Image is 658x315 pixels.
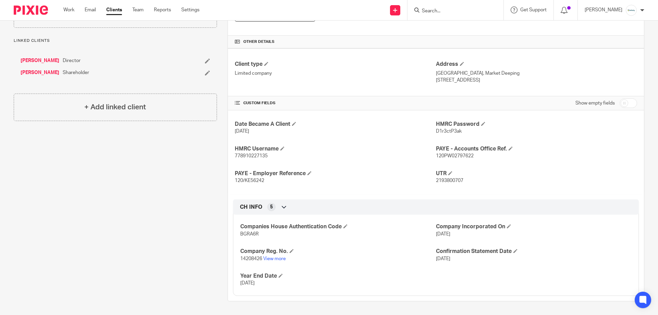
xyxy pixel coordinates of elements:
[240,256,262,261] span: 14208426
[436,70,637,77] p: [GEOGRAPHIC_DATA], Market Deeping
[436,129,462,134] span: D1r3ctP3ak
[235,61,436,68] h4: Client type
[436,232,450,237] span: [DATE]
[575,100,615,107] label: Show empty fields
[243,39,275,45] span: Other details
[132,7,144,13] a: Team
[240,272,436,280] h4: Year End Date
[154,7,171,13] a: Reports
[235,100,436,106] h4: CUSTOM FIELDS
[263,256,286,261] a: View more
[421,8,483,14] input: Search
[235,145,436,153] h4: HMRC Username
[63,69,89,76] span: Shareholder
[21,69,59,76] a: [PERSON_NAME]
[235,70,436,77] p: Limited company
[235,170,436,177] h4: PAYE - Employer Reference
[270,204,273,210] span: 5
[436,248,632,255] h4: Confirmation Statement Date
[436,170,637,177] h4: UTR
[85,7,96,13] a: Email
[14,38,217,44] p: Linked clients
[181,7,199,13] a: Settings
[235,129,249,134] span: [DATE]
[235,121,436,128] h4: Date Became A Client
[436,154,474,158] span: 120PW02797622
[63,57,81,64] span: Director
[21,57,59,64] a: [PERSON_NAME]
[240,281,255,286] span: [DATE]
[240,232,259,237] span: BGRA6R
[240,204,262,211] span: CH INFO
[436,178,463,183] span: 2193800707
[436,121,637,128] h4: HMRC Password
[436,145,637,153] h4: PAYE - Accounts Office Ref.
[436,256,450,261] span: [DATE]
[436,223,632,230] h4: Company Incorporated On
[84,102,146,112] h4: + Add linked client
[235,154,268,158] span: 778910227135
[436,77,637,84] p: [STREET_ADDRESS]
[240,248,436,255] h4: Company Reg. No.
[585,7,622,13] p: [PERSON_NAME]
[436,61,637,68] h4: Address
[240,223,436,230] h4: Companies House Authentication Code
[520,8,547,12] span: Get Support
[14,5,48,15] img: Pixie
[626,5,637,16] img: Infinity%20Logo%20with%20Whitespace%20.png
[235,178,264,183] span: 120/KE56242
[63,7,74,13] a: Work
[106,7,122,13] a: Clients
